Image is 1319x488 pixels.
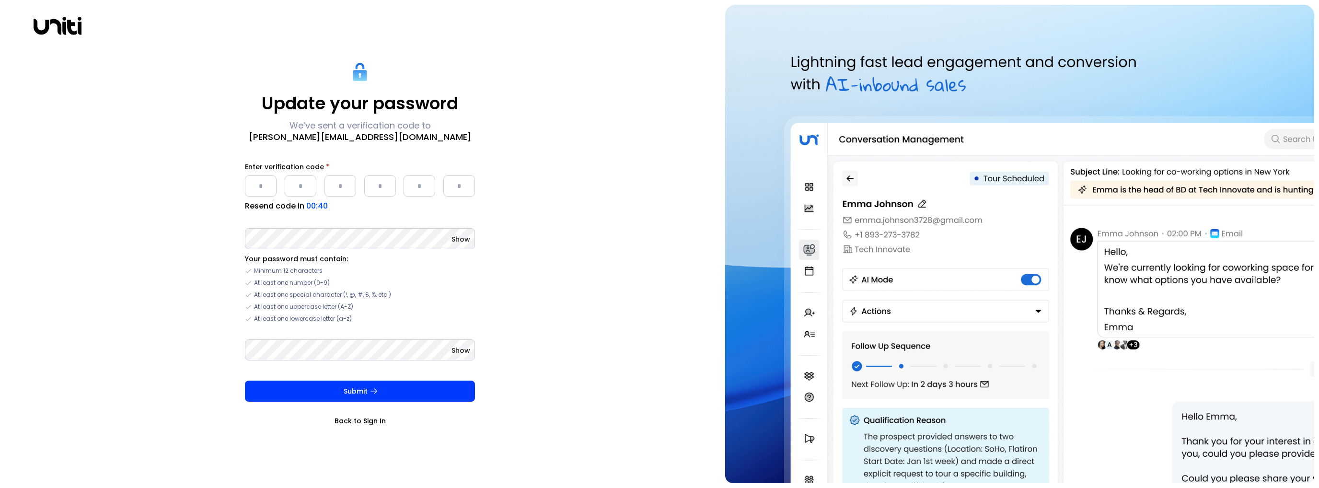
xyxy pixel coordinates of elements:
input: Please enter OTP character 1 [245,175,277,197]
a: Back to Sign In [245,416,475,426]
button: Submit [245,381,475,402]
span: At least one number (0-9) [254,279,330,287]
p: We’ve sent a verification code to [249,120,472,143]
label: Enter verification code [245,162,475,172]
input: Please enter OTP character 5 [404,175,435,197]
input: Please enter OTP character 2 [285,175,316,197]
span: At least one uppercase letter (A-Z) [254,302,353,311]
input: Please enter OTP character 4 [364,175,396,197]
p: 00:40 [306,200,328,212]
label: Resend code in [245,200,304,212]
button: Show [451,234,470,244]
li: Your password must contain: [245,254,475,264]
span: At least one special character (!, @, #, $, %, etc.) [254,290,391,299]
input: Please enter OTP character 6 [443,175,475,197]
button: Show [451,346,470,355]
span: Minimum 12 characters [254,267,323,275]
p: Update your password [262,93,458,114]
input: Please enter OTP character 3 [324,175,356,197]
span: [PERSON_NAME][EMAIL_ADDRESS][DOMAIN_NAME] [249,131,472,143]
img: auth-hero.png [725,5,1314,483]
span: At least one lowercase letter (a-z) [254,314,352,323]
